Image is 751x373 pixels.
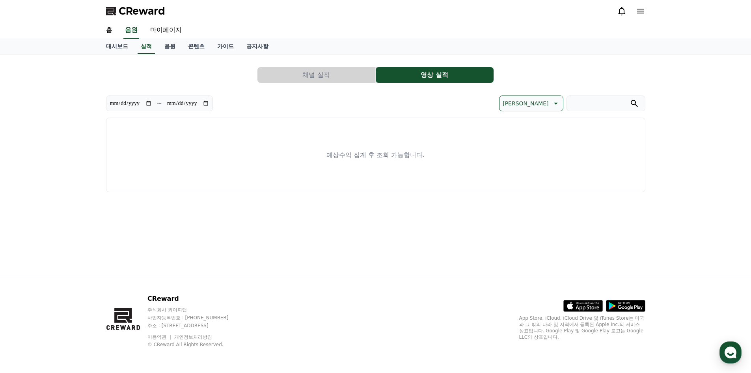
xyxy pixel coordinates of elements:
p: 주소 : [STREET_ADDRESS] [147,322,244,329]
span: 메시지를 입력하세요. [17,114,73,122]
a: 대시보드 [100,39,134,54]
a: 공지사항 [240,39,275,54]
a: 음원 [158,39,182,54]
a: 실적 [138,39,155,54]
p: ~ [157,99,162,108]
p: 사업자등록번호 : [PHONE_NUMBER] [147,315,244,321]
a: 개인정보처리방침 [174,334,212,340]
span: 홈 [25,262,30,268]
a: 가이드 [211,39,240,54]
p: App Store, iCloud, iCloud Drive 및 iTunes Store는 미국과 그 밖의 나라 및 지역에서 등록된 Apple Inc.의 서비스 상표입니다. Goo... [519,315,645,340]
span: 설정 [122,262,131,268]
a: 설정 [102,250,151,270]
h1: CReward [9,59,56,72]
div: Creward [32,84,58,91]
a: 이용약관 [147,334,172,340]
p: 예상수익 집계 후 조회 가능합니다. [326,150,425,160]
button: [PERSON_NAME] [499,96,563,111]
p: © CReward All Rights Reserved. [147,341,244,348]
p: [PERSON_NAME] [503,98,548,109]
a: 메시지를 입력하세요. [11,108,143,127]
span: 내일 오전 8:30부터 운영해요 [50,130,114,137]
a: 대화 [52,250,102,270]
a: Creward방금 네 감사합니다~ [9,81,144,103]
span: 이용중 [68,150,94,155]
span: 대화 [72,262,82,269]
a: 채널톡이용중 [60,149,94,156]
button: 운영시간 보기 [100,62,144,72]
div: 네 감사합니다~ [32,91,139,99]
a: 콘텐츠 [182,39,211,54]
b: 채널톡 [68,150,81,155]
button: 채널 실적 [257,67,375,83]
p: CReward [147,294,244,304]
a: 음원 [123,22,139,39]
a: 마이페이지 [144,22,188,39]
div: 방금 [62,84,71,90]
a: 홈 [100,22,119,39]
a: 홈 [2,250,52,270]
span: CReward [119,5,165,17]
p: 주식회사 와이피랩 [147,307,244,313]
a: 채널 실적 [257,67,376,83]
button: 영상 실적 [376,67,494,83]
span: 운영시간 보기 [103,64,136,71]
a: CReward [106,5,165,17]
